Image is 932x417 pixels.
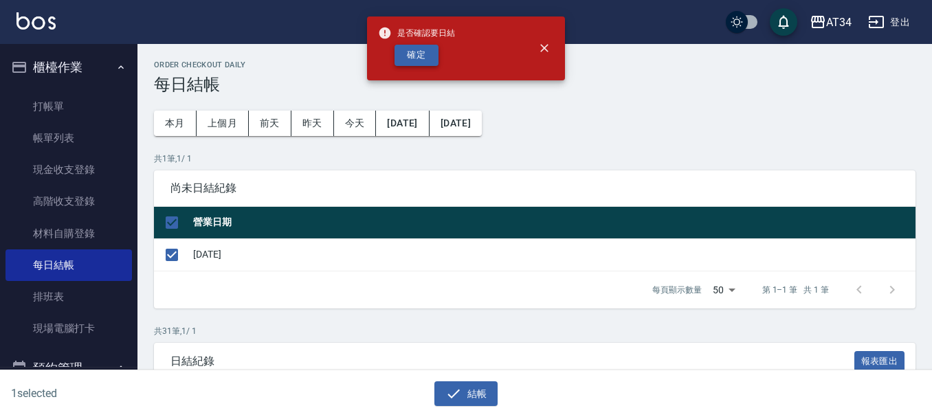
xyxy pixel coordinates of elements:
[334,111,377,136] button: 今天
[854,354,905,367] a: 報表匯出
[529,33,559,63] button: close
[154,75,916,94] h3: 每日結帳
[190,207,916,239] th: 營業日期
[5,218,132,249] a: 材料自購登錄
[707,271,740,308] div: 50
[863,10,916,35] button: 登出
[5,122,132,154] a: 帳單列表
[190,238,916,271] td: [DATE]
[5,281,132,313] a: 排班表
[154,111,197,136] button: 本月
[5,91,132,122] a: 打帳單
[249,111,291,136] button: 前天
[154,325,916,337] p: 共 31 筆, 1 / 1
[804,8,857,36] button: AT34
[170,181,899,195] span: 尚未日結紀錄
[291,111,334,136] button: 昨天
[762,284,829,296] p: 第 1–1 筆 共 1 筆
[826,14,852,31] div: AT34
[376,111,429,136] button: [DATE]
[434,381,498,407] button: 結帳
[154,60,916,69] h2: Order checkout daily
[5,49,132,85] button: 櫃檯作業
[5,154,132,185] a: 現金收支登錄
[5,350,132,386] button: 預約管理
[378,26,455,40] span: 是否確認要日結
[652,284,702,296] p: 每頁顯示數量
[770,8,797,36] button: save
[197,111,249,136] button: 上個月
[5,249,132,281] a: 每日結帳
[854,351,905,372] button: 報表匯出
[5,185,132,217] a: 高階收支登錄
[430,111,482,136] button: [DATE]
[154,153,916,165] p: 共 1 筆, 1 / 1
[11,385,230,402] h6: 1 selected
[395,45,439,66] button: 確定
[16,12,56,30] img: Logo
[170,354,854,368] span: 日結紀錄
[5,313,132,344] a: 現場電腦打卡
